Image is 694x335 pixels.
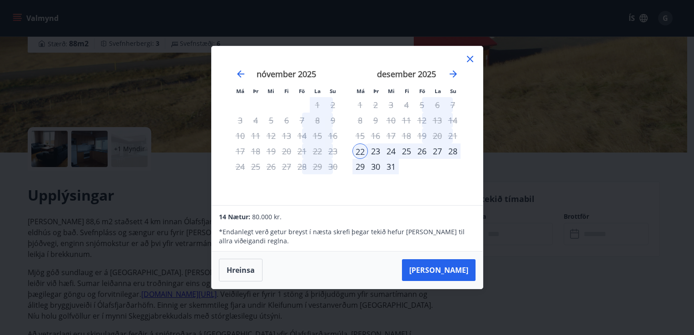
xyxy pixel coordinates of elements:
td: Choose mánudagur, 15. desember 2025 as your check-in date. It’s available. [352,128,368,143]
td: Choose mánudagur, 10. nóvember 2025 as your check-in date. It’s available. [233,128,248,143]
small: Má [357,88,365,94]
td: Choose fimmtudagur, 27. nóvember 2025 as your check-in date. It’s available. [279,159,294,174]
small: Má [236,88,244,94]
td: Choose sunnudagur, 7. desember 2025 as your check-in date. It’s available. [445,97,461,113]
td: Choose mánudagur, 17. nóvember 2025 as your check-in date. It’s available. [233,143,248,159]
td: Selected. fimmtudagur, 25. desember 2025 [399,143,414,159]
td: Choose mánudagur, 8. desember 2025 as your check-in date. It’s available. [352,113,368,128]
td: Choose miðvikudagur, 12. nóvember 2025 as your check-in date. It’s available. [263,128,279,143]
td: Choose laugardagur, 1. nóvember 2025 as your check-in date. It’s available. [310,97,325,113]
td: Choose sunnudagur, 14. desember 2025 as your check-in date. It’s available. [445,113,461,128]
div: 24 [383,143,399,159]
div: 31 [383,159,399,174]
div: 29 [352,159,368,174]
small: La [435,88,441,94]
small: La [314,88,321,94]
div: Move forward to switch to the next month. [448,69,459,79]
td: Choose miðvikudagur, 26. nóvember 2025 as your check-in date. It’s available. [263,159,279,174]
td: Choose mánudagur, 3. nóvember 2025 as your check-in date. It’s available. [233,113,248,128]
td: Selected. þriðjudagur, 30. desember 2025 [368,159,383,174]
small: Fö [419,88,425,94]
td: Choose laugardagur, 13. desember 2025 as your check-in date. It’s available. [430,113,445,128]
small: Su [450,88,456,94]
strong: desember 2025 [377,69,436,79]
td: Choose föstudagur, 5. desember 2025 as your check-in date. It’s available. [414,97,430,113]
td: Selected. laugardagur, 27. desember 2025 [430,143,445,159]
td: Choose fimmtudagur, 11. desember 2025 as your check-in date. It’s available. [399,113,414,128]
td: Choose fimmtudagur, 18. desember 2025 as your check-in date. It’s available. [399,128,414,143]
small: Fi [284,88,289,94]
td: Choose sunnudagur, 16. nóvember 2025 as your check-in date. It’s available. [325,128,341,143]
div: 23 [368,143,383,159]
small: Mi [268,88,274,94]
td: Choose þriðjudagur, 4. nóvember 2025 as your check-in date. It’s available. [248,113,263,128]
td: Choose föstudagur, 12. desember 2025 as your check-in date. It’s available. [414,113,430,128]
div: Calendar [223,57,472,194]
td: Choose fimmtudagur, 20. nóvember 2025 as your check-in date. It’s available. [279,143,294,159]
td: Choose mánudagur, 1. desember 2025 as your check-in date. It’s available. [352,97,368,113]
td: Choose föstudagur, 21. nóvember 2025 as your check-in date. It’s available. [294,143,310,159]
td: Choose sunnudagur, 2. nóvember 2025 as your check-in date. It’s available. [325,97,341,113]
div: 28 [445,143,461,159]
td: Choose laugardagur, 15. nóvember 2025 as your check-in date. It’s available. [310,128,325,143]
td: Choose laugardagur, 29. nóvember 2025 as your check-in date. It’s available. [310,159,325,174]
td: Choose þriðjudagur, 9. desember 2025 as your check-in date. It’s available. [368,113,383,128]
td: Choose föstudagur, 28. nóvember 2025 as your check-in date. It’s available. [294,159,310,174]
td: Choose föstudagur, 19. desember 2025 as your check-in date. It’s available. [414,128,430,143]
div: 26 [414,143,430,159]
div: Move backward to switch to the previous month. [235,69,246,79]
span: 80.000 kr. [252,212,282,221]
td: Choose sunnudagur, 30. nóvember 2025 as your check-in date. It’s available. [325,159,341,174]
td: Choose fimmtudagur, 4. desember 2025 as your check-in date. It’s available. [399,97,414,113]
small: Þr [253,88,258,94]
td: Choose þriðjudagur, 18. nóvember 2025 as your check-in date. It’s available. [248,143,263,159]
div: 25 [399,143,414,159]
td: Choose þriðjudagur, 2. desember 2025 as your check-in date. It’s available. [368,97,383,113]
small: Mi [388,88,395,94]
td: Selected. miðvikudagur, 31. desember 2025 [383,159,399,174]
div: 27 [430,143,445,159]
td: Choose mánudagur, 24. nóvember 2025 as your check-in date. It’s available. [233,159,248,174]
td: Selected as start date. mánudagur, 22. desember 2025 [352,143,368,159]
td: Choose laugardagur, 20. desember 2025 as your check-in date. It’s available. [430,128,445,143]
span: 14 Nætur: [219,212,250,221]
small: Fö [299,88,305,94]
td: Choose laugardagur, 6. desember 2025 as your check-in date. It’s available. [430,97,445,113]
td: Choose laugardagur, 22. nóvember 2025 as your check-in date. It’s available. [310,143,325,159]
td: Choose miðvikudagur, 5. nóvember 2025 as your check-in date. It’s available. [263,113,279,128]
td: Choose sunnudagur, 23. nóvember 2025 as your check-in date. It’s available. [325,143,341,159]
td: Choose miðvikudagur, 10. desember 2025 as your check-in date. It’s available. [383,113,399,128]
td: Choose sunnudagur, 21. desember 2025 as your check-in date. It’s available. [445,128,461,143]
small: Su [330,88,336,94]
td: Choose miðvikudagur, 17. desember 2025 as your check-in date. It’s available. [383,128,399,143]
td: Choose fimmtudagur, 13. nóvember 2025 as your check-in date. It’s available. [279,128,294,143]
p: * Endanlegt verð getur breyst í næsta skrefi þegar tekið hefur [PERSON_NAME] til allra viðeigandi... [219,227,475,246]
td: Choose föstudagur, 14. nóvember 2025 as your check-in date. It’s available. [294,128,310,143]
td: Choose þriðjudagur, 16. desember 2025 as your check-in date. It’s available. [368,128,383,143]
td: Choose laugardagur, 8. nóvember 2025 as your check-in date. It’s available. [310,113,325,128]
td: Selected. föstudagur, 26. desember 2025 [414,143,430,159]
div: 22 [352,143,368,159]
button: Hreinsa [219,259,263,281]
td: Selected. þriðjudagur, 23. desember 2025 [368,143,383,159]
td: Choose sunnudagur, 9. nóvember 2025 as your check-in date. It’s available. [325,113,341,128]
td: Choose fimmtudagur, 6. nóvember 2025 as your check-in date. It’s available. [279,113,294,128]
div: 30 [368,159,383,174]
td: Choose miðvikudagur, 3. desember 2025 as your check-in date. It’s available. [383,97,399,113]
small: Þr [373,88,379,94]
strong: nóvember 2025 [257,69,316,79]
td: Choose þriðjudagur, 11. nóvember 2025 as your check-in date. It’s available. [248,128,263,143]
button: [PERSON_NAME] [402,259,476,281]
small: Fi [405,88,409,94]
td: Choose miðvikudagur, 19. nóvember 2025 as your check-in date. It’s available. [263,143,279,159]
td: Selected. miðvikudagur, 24. desember 2025 [383,143,399,159]
td: Choose þriðjudagur, 25. nóvember 2025 as your check-in date. It’s available. [248,159,263,174]
td: Selected. sunnudagur, 28. desember 2025 [445,143,461,159]
td: Choose föstudagur, 7. nóvember 2025 as your check-in date. It’s available. [294,113,310,128]
td: Selected. mánudagur, 29. desember 2025 [352,159,368,174]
